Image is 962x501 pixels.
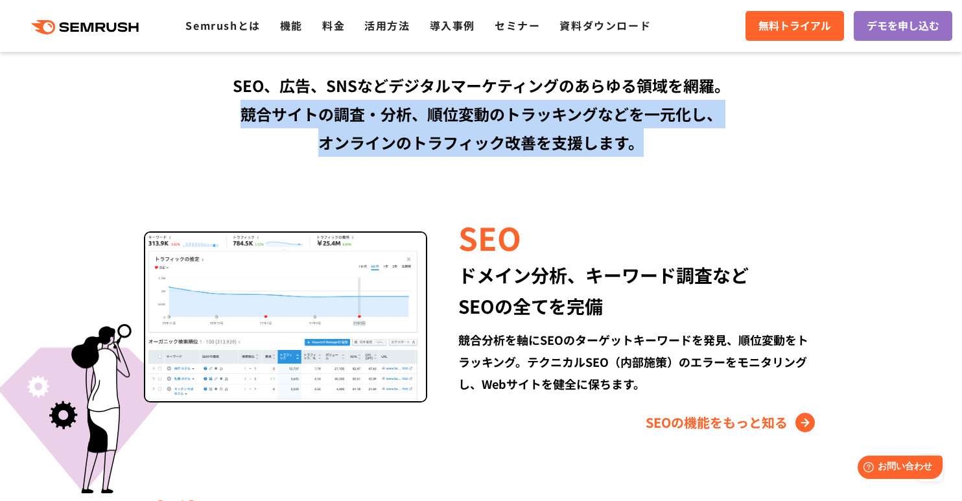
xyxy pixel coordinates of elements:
[364,17,410,33] a: 活用方法
[458,215,818,259] div: SEO
[745,11,844,41] a: 無料トライアル
[430,17,475,33] a: 導入事例
[280,17,303,33] a: 機能
[854,11,952,41] a: デモを申し込む
[185,17,260,33] a: Semrushとは
[108,71,854,157] div: SEO、広告、SNSなどデジタルマーケティングのあらゆる領域を網羅。 競合サイトの調査・分析、順位変動のトラッキングなどを一元化し、 オンラインのトラフィック改善を支援します。
[458,259,818,321] div: ドメイン分析、キーワード調査など SEOの全てを完備
[559,17,651,33] a: 資料ダウンロード
[646,412,818,433] a: SEOの機能をもっと知る
[758,17,831,34] span: 無料トライアル
[867,17,939,34] span: デモを申し込む
[458,329,818,395] div: 競合分析を軸にSEOのターゲットキーワードを発見、順位変動をトラッキング。テクニカルSEO（内部施策）のエラーをモニタリングし、Webサイトを健全に保ちます。
[847,450,948,487] iframe: Help widget launcher
[495,17,540,33] a: セミナー
[322,17,345,33] a: 料金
